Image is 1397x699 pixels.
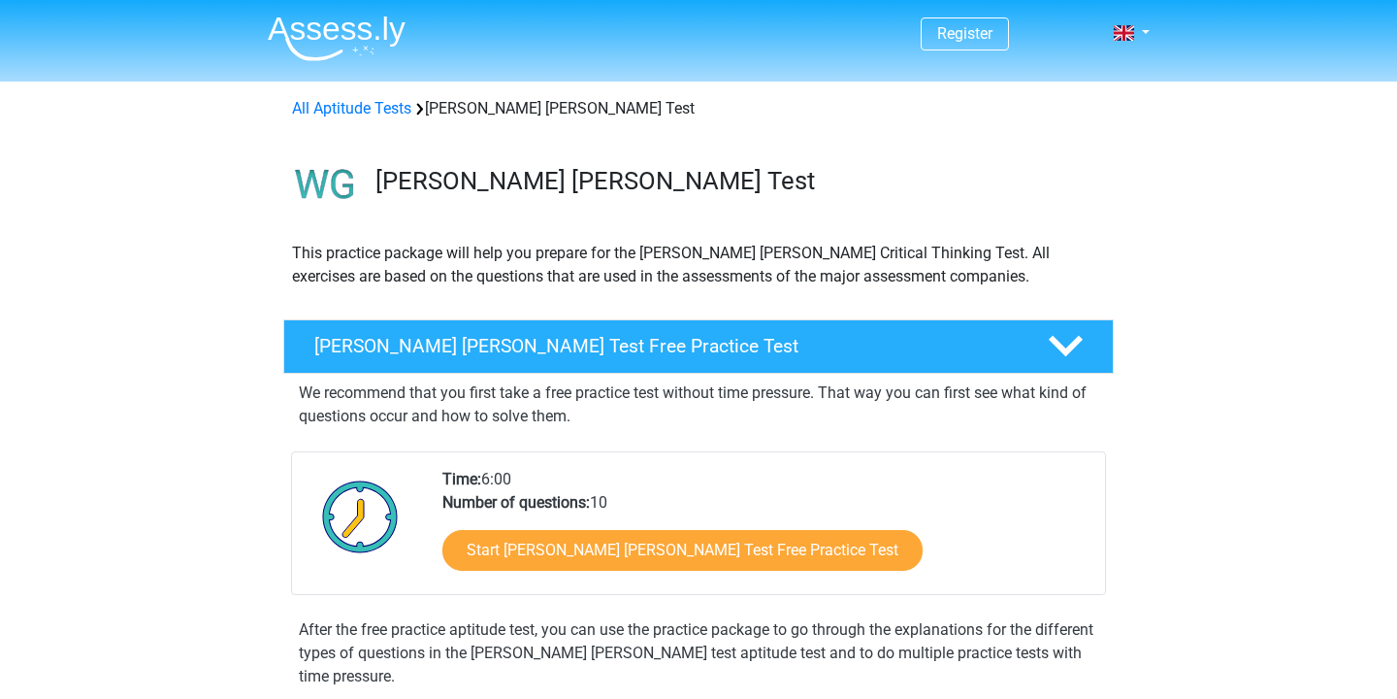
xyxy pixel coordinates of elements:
[314,335,1017,357] h4: [PERSON_NAME] [PERSON_NAME] Test Free Practice Test
[937,24,992,43] a: Register
[284,97,1113,120] div: [PERSON_NAME] [PERSON_NAME] Test
[291,618,1106,688] div: After the free practice aptitude test, you can use the practice package to go through the explana...
[311,468,409,565] img: Clock
[375,166,1098,196] h3: [PERSON_NAME] [PERSON_NAME] Test
[442,470,481,488] b: Time:
[442,493,590,512] b: Number of questions:
[268,16,406,61] img: Assessly
[284,144,367,226] img: watson glaser test
[299,382,1098,428] p: We recommend that you first take a free practice test without time pressure. That way you can fir...
[428,468,1104,594] div: 6:00 10
[276,319,1121,374] a: [PERSON_NAME] [PERSON_NAME] Test Free Practice Test
[292,99,411,117] a: All Aptitude Tests
[292,242,1105,288] p: This practice package will help you prepare for the [PERSON_NAME] [PERSON_NAME] Critical Thinking...
[442,530,923,571] a: Start [PERSON_NAME] [PERSON_NAME] Test Free Practice Test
